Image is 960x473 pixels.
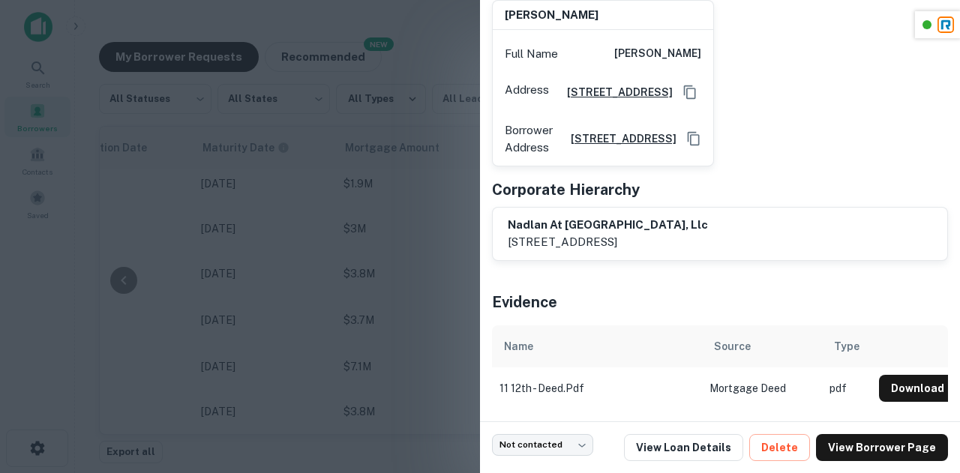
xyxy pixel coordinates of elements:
iframe: Chat Widget [885,353,960,425]
p: Full Name [505,45,558,63]
a: View Borrower Page [816,434,948,461]
button: Download [879,375,956,402]
td: Mortgage Deed [702,367,822,409]
a: View Loan Details [624,434,743,461]
h5: Evidence [492,291,557,313]
div: Name [504,337,533,355]
h6: [PERSON_NAME] [614,45,701,63]
h6: [PERSON_NAME] [505,7,598,24]
td: 11 12th - deed.pdf [492,367,702,409]
td: pdf [822,367,871,409]
button: Delete [749,434,810,461]
p: [STREET_ADDRESS] [508,233,708,251]
div: Source [714,337,751,355]
button: Copy Address [682,127,705,150]
div: Type [834,337,859,355]
button: Copy Address [679,81,701,103]
h5: Corporate Hierarchy [492,178,640,201]
a: [STREET_ADDRESS] [559,130,676,147]
div: scrollable content [492,325,948,409]
th: Name [492,325,702,367]
div: Not contacted [492,434,593,456]
th: Type [822,325,871,367]
a: [STREET_ADDRESS] [555,84,673,100]
p: Borrower Address [505,121,553,157]
th: Source [702,325,822,367]
h6: nadlan at [GEOGRAPHIC_DATA], llc [508,217,708,234]
p: Address [505,81,549,103]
